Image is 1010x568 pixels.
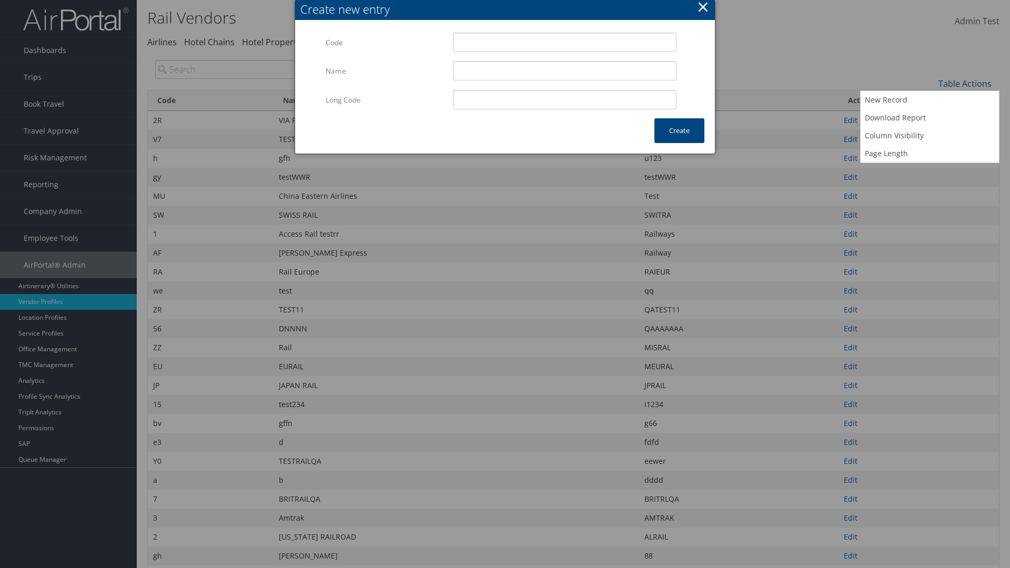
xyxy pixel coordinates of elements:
label: Name [326,61,445,81]
button: Create [654,118,704,143]
div: Create new entry [300,1,715,17]
a: Column Visibility [861,127,999,145]
a: New Record [861,91,999,109]
label: Code [326,33,445,53]
label: Long Code [326,90,445,110]
a: Download Report [861,109,999,127]
a: Page Length [861,145,999,163]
